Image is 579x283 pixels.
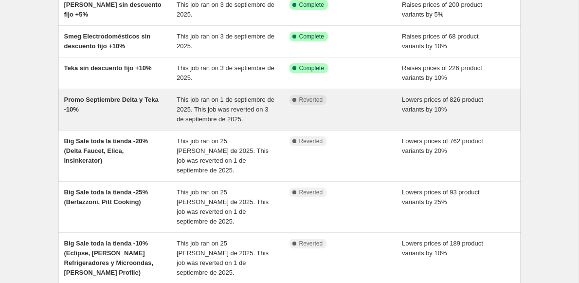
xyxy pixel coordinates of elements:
[64,96,159,113] span: Promo Septiembre Delta y Teka -10%
[299,33,324,40] span: Complete
[177,137,269,174] span: This job ran on 25 [PERSON_NAME] de 2025. This job was reverted on 1 de septiembre de 2025.
[402,189,480,206] span: Lowers prices of 93 product variants by 25%
[177,64,274,81] span: This job ran on 3 de septiembre de 2025.
[402,96,483,113] span: Lowers prices of 826 product variants by 10%
[64,64,152,72] span: Teka sin descuento fijo +10%
[299,189,323,196] span: Reverted
[64,189,148,206] span: Big Sale toda la tienda -25% (Bertazzoni, Pitt Cooking)
[299,137,323,145] span: Reverted
[402,33,479,50] span: Raises prices of 68 product variants by 10%
[64,33,151,50] span: Smeg Electrodomésticos sin descuento fijo +10%
[64,137,148,164] span: Big Sale toda la tienda -20% (Delta Faucet, Elica, Insinkerator)
[299,64,324,72] span: Complete
[177,1,274,18] span: This job ran on 3 de septiembre de 2025.
[177,33,274,50] span: This job ran on 3 de septiembre de 2025.
[299,96,323,104] span: Reverted
[402,64,482,81] span: Raises prices of 226 product variants by 10%
[402,137,483,154] span: Lowers prices of 762 product variants by 20%
[402,1,482,18] span: Raises prices of 200 product variants by 5%
[177,240,269,276] span: This job ran on 25 [PERSON_NAME] de 2025. This job was reverted on 1 de septiembre de 2025.
[177,96,274,123] span: This job ran on 1 de septiembre de 2025. This job was reverted on 3 de septiembre de 2025.
[177,189,269,225] span: This job ran on 25 [PERSON_NAME] de 2025. This job was reverted on 1 de septiembre de 2025.
[299,1,324,9] span: Complete
[64,1,162,18] span: [PERSON_NAME] sin descuento fijo +5%
[299,240,323,247] span: Reverted
[64,240,154,276] span: Big Sale toda la tienda -10% (Eclipse, [PERSON_NAME] Refrigeradores y Microondas, [PERSON_NAME] P...
[402,240,483,257] span: Lowers prices of 189 product variants by 10%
